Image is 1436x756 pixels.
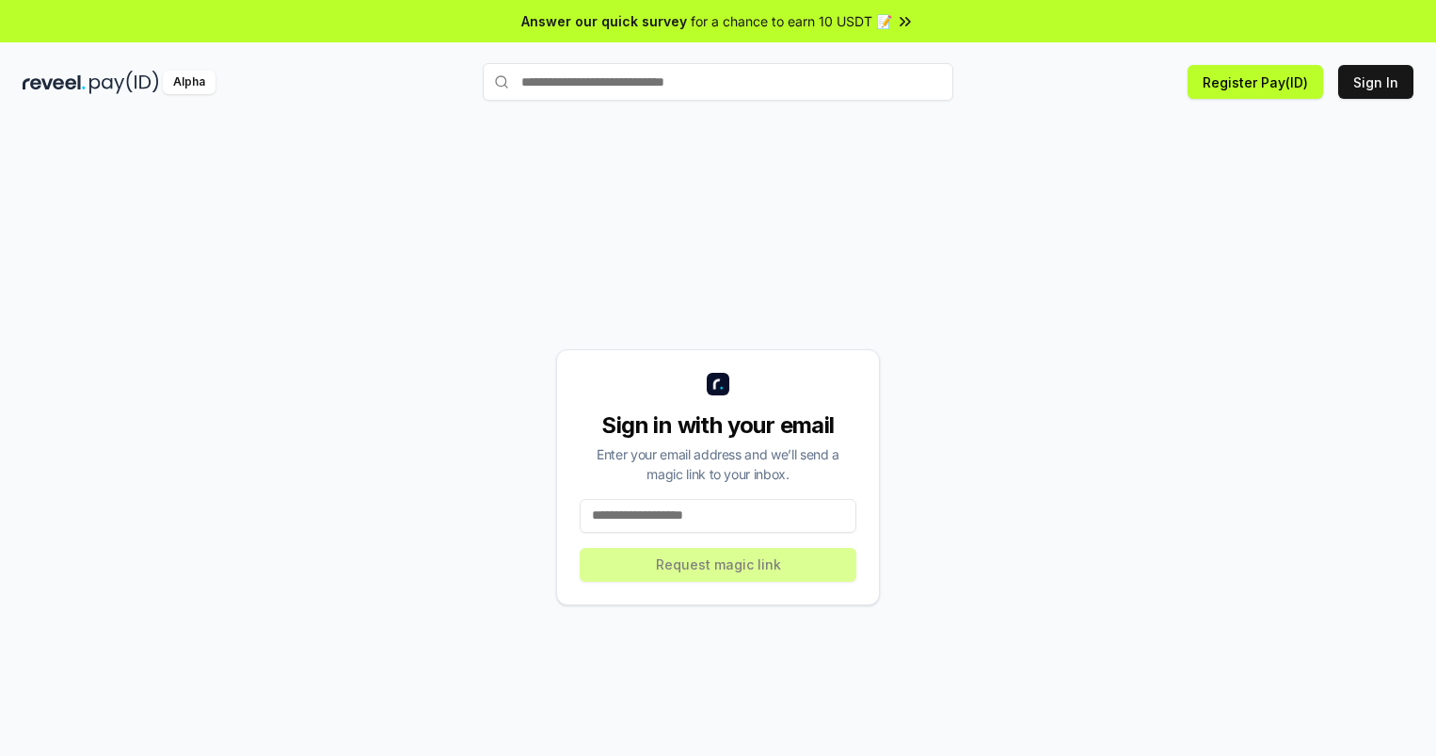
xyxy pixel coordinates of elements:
span: Answer our quick survey [521,11,687,31]
div: Sign in with your email [580,410,856,441]
span: for a chance to earn 10 USDT 📝 [691,11,892,31]
div: Enter your email address and we’ll send a magic link to your inbox. [580,444,856,484]
img: reveel_dark [23,71,86,94]
img: logo_small [707,373,729,395]
button: Sign In [1338,65,1413,99]
div: Alpha [163,71,215,94]
img: pay_id [89,71,159,94]
button: Register Pay(ID) [1188,65,1323,99]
